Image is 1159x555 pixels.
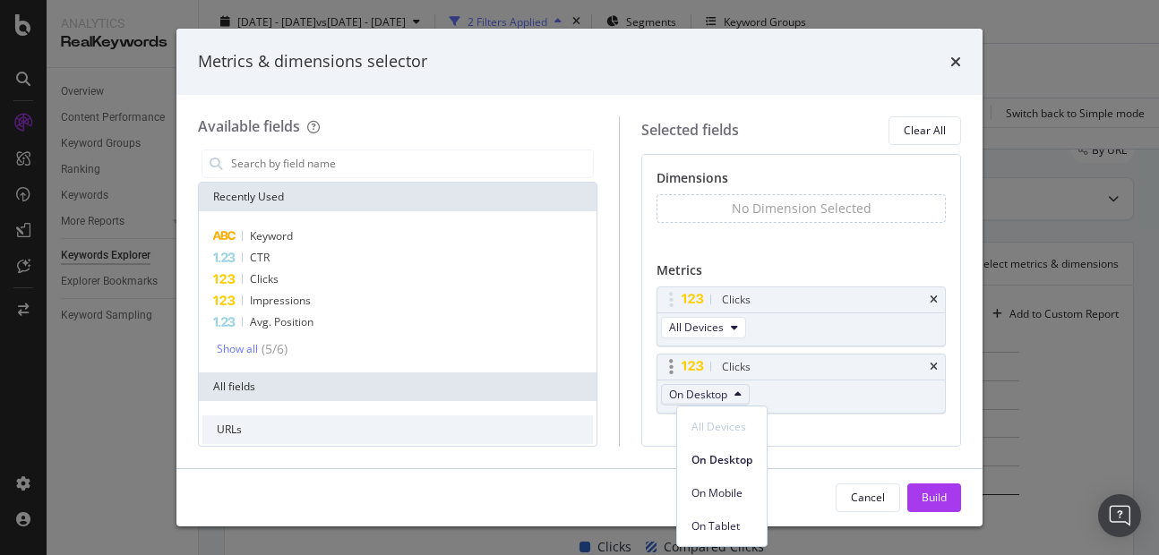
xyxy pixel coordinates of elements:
[250,228,293,243] span: Keyword
[691,518,752,534] span: On Tablet
[250,314,313,329] span: Avg. Position
[889,116,961,145] button: Clear All
[669,387,727,402] span: On Desktop
[250,250,270,265] span: CTR
[199,372,597,401] div: All fields
[836,483,900,512] button: Cancel
[722,358,751,376] div: Clicks
[669,320,724,335] span: All Devices
[217,343,258,355] div: Show all
[722,291,751,309] div: Clicks
[930,362,938,372] div: times
[198,50,427,73] div: Metrics & dimensions selector
[691,452,752,468] span: On Desktop
[950,50,961,73] div: times
[691,485,752,501] span: On Mobile
[657,261,946,286] div: Metrics
[250,293,311,308] span: Impressions
[202,415,593,444] div: URLs
[258,340,288,358] div: ( 5 / 6 )
[229,150,593,177] input: Search by field name
[657,286,946,346] div: ClickstimesAll Devices
[176,29,983,526] div: modal
[661,317,746,338] button: All Devices
[851,490,885,505] div: Cancel
[657,169,946,194] div: Dimensions
[922,490,947,505] div: Build
[930,295,938,305] div: times
[904,123,946,138] div: Clear All
[691,419,752,435] span: All Devices
[661,384,750,406] button: On Desktop
[199,183,597,211] div: Recently Used
[657,354,946,414] div: ClickstimesOn Desktop
[250,271,279,286] span: Clicks
[907,483,961,512] button: Build
[1098,494,1141,537] div: Open Intercom Messenger
[732,200,871,218] div: No Dimension Selected
[641,120,739,141] div: Selected fields
[198,116,300,136] div: Available fields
